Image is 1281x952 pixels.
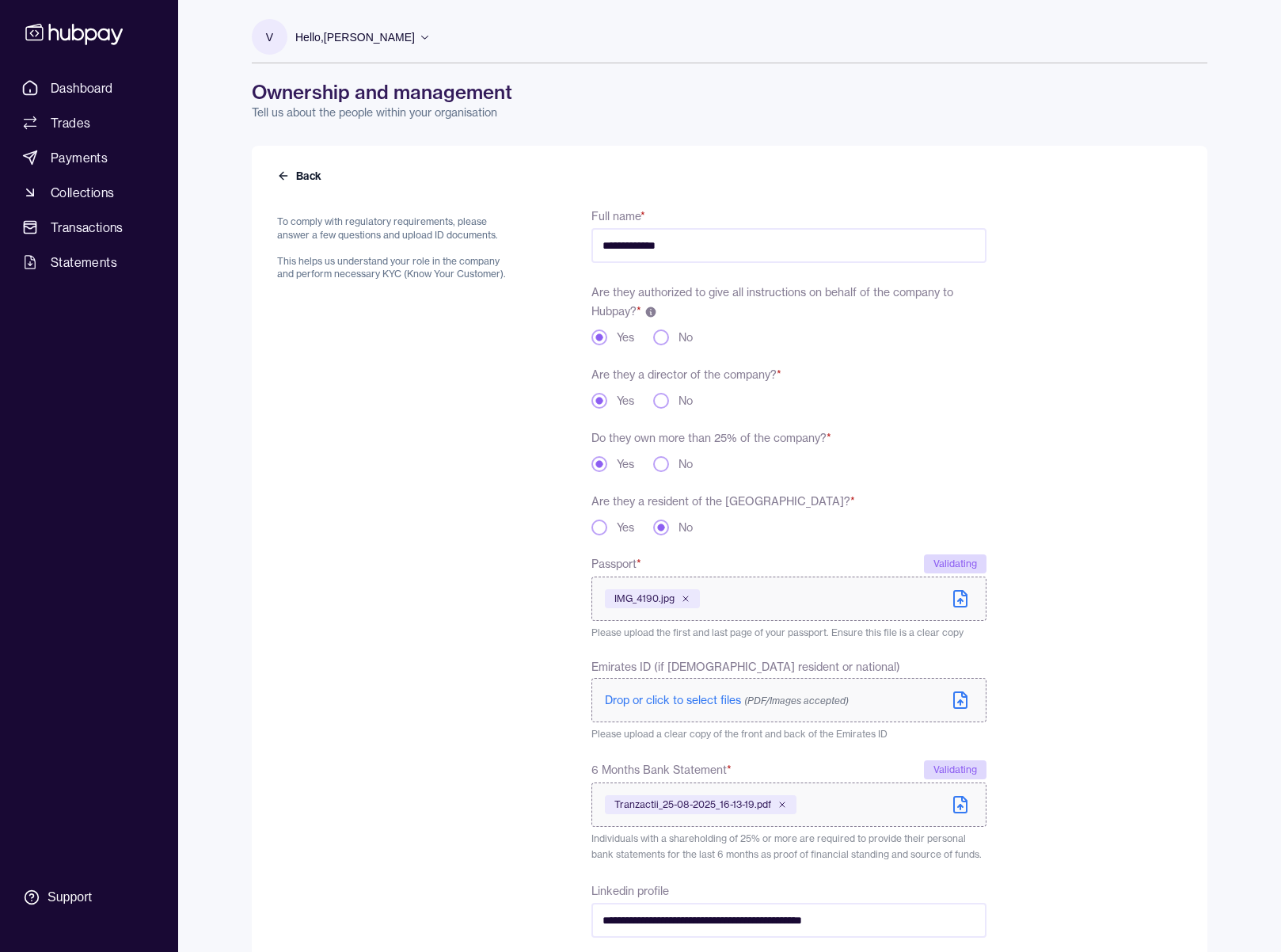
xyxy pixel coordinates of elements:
span: Payments [51,148,108,167]
label: Linkedin profile [591,884,669,898]
label: Full name [591,209,645,223]
a: Transactions [16,213,162,242]
span: Emirates ID (if [DEMOGRAPHIC_DATA] resident or national) [591,659,900,675]
span: IMG_4190.jpg [614,592,675,605]
label: Do they own more than 25% of the company? [591,431,831,445]
a: Trades [16,109,162,137]
label: Yes [617,456,634,472]
p: Tell us about the people within your organisation [252,105,1207,120]
span: Transactions [51,218,124,237]
p: Hello, [PERSON_NAME] [295,29,415,46]
label: Are they a resident of the [GEOGRAPHIC_DATA]? [591,494,855,508]
p: To comply with regulatory requirements, please answer a few questions and upload ID documents. Th... [277,215,515,281]
a: Dashboard [16,74,162,102]
span: Trades [51,113,90,132]
span: Collections [51,183,114,202]
span: Please upload a clear copy of the front and back of the Emirates ID [591,728,888,740]
label: No [679,329,693,345]
label: No [679,520,693,535]
span: (PDF/Images accepted) [744,695,849,706]
a: Collections [16,178,162,207]
label: No [679,393,693,409]
button: Back [277,168,325,184]
div: Support [48,889,92,906]
label: Yes [617,329,634,345]
a: Payments [16,143,162,172]
p: V [266,29,273,46]
span: Tranzactii_25-08-2025_16-13-19.pdf [614,798,771,811]
div: Validating [924,760,986,779]
a: Statements [16,248,162,276]
label: Yes [617,520,634,535]
a: Support [16,881,162,914]
span: Please upload the first and last page of your passport. Ensure this file is a clear copy [591,626,964,638]
span: Drop or click to select files [605,693,849,707]
span: Statements [51,253,117,272]
span: 6 Months Bank Statement [591,760,732,779]
span: Dashboard [51,78,113,97]
label: Yes [617,393,634,409]
h1: Ownership and management [252,79,1207,105]
label: No [679,456,693,472]
span: Passport [591,554,641,573]
label: Are they a director of the company? [591,367,781,382]
span: Are they authorized to give all instructions on behalf of the company to Hubpay? [591,285,953,318]
div: Validating [924,554,986,573]
span: Individuals with a shareholding of 25% or more are required to provide their personal bank statem... [591,832,982,860]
